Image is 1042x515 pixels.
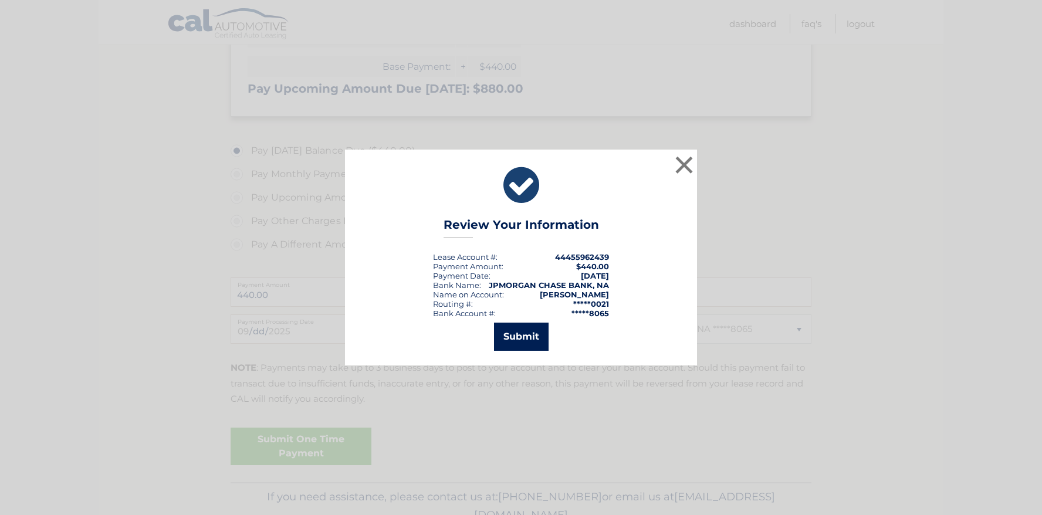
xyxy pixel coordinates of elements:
div: Routing #: [433,299,473,309]
span: Payment Date [433,271,489,280]
div: Bank Name: [433,280,481,290]
strong: JPMORGAN CHASE BANK, NA [489,280,609,290]
span: $440.00 [576,262,609,271]
strong: 44455962439 [555,252,609,262]
h3: Review Your Information [444,218,599,238]
div: Lease Account #: [433,252,498,262]
button: Submit [494,323,549,351]
strong: [PERSON_NAME] [540,290,609,299]
div: Payment Amount: [433,262,503,271]
div: Bank Account #: [433,309,496,318]
div: : [433,271,490,280]
div: Name on Account: [433,290,504,299]
button: × [672,153,696,177]
span: [DATE] [581,271,609,280]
